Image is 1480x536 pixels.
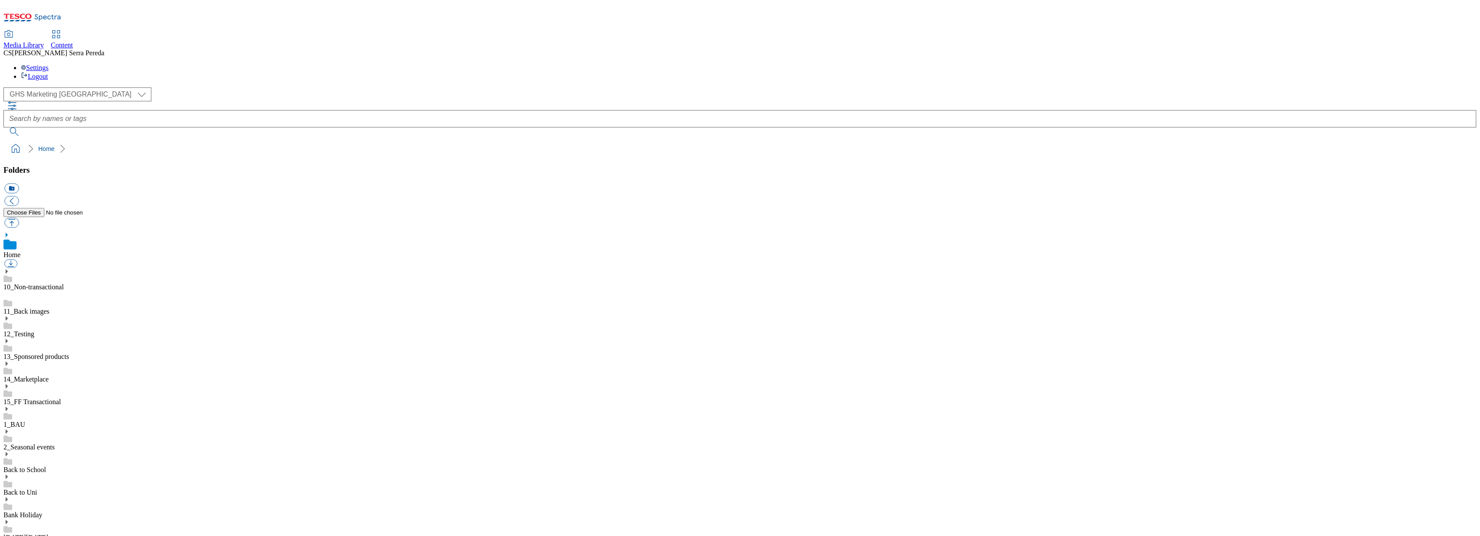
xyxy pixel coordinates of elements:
a: 13_Sponsored products [3,353,69,360]
a: 14_Marketplace [3,375,49,383]
span: [PERSON_NAME] Serra Pereda [12,49,104,57]
a: Back to School [3,466,46,473]
span: CS [3,49,12,57]
a: Back to Uni [3,489,37,496]
a: Home [3,251,20,258]
a: Logout [21,73,48,80]
a: Home [38,145,54,152]
a: Media Library [3,31,44,49]
a: 2_Seasonal events [3,443,55,451]
a: 1_BAU [3,421,25,428]
nav: breadcrumb [3,141,1477,157]
span: Media Library [3,41,44,49]
a: Settings [21,64,49,71]
a: home [9,142,23,156]
a: Bank Holiday [3,511,42,519]
h3: Folders [3,165,1477,175]
a: Content [51,31,73,49]
a: 10_Non-transactional [3,283,64,291]
span: Content [51,41,73,49]
a: 15_FF Transactional [3,398,61,405]
input: Search by names or tags [3,110,1477,127]
a: 11_Back images [3,308,50,315]
a: 12_Testing [3,330,34,338]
